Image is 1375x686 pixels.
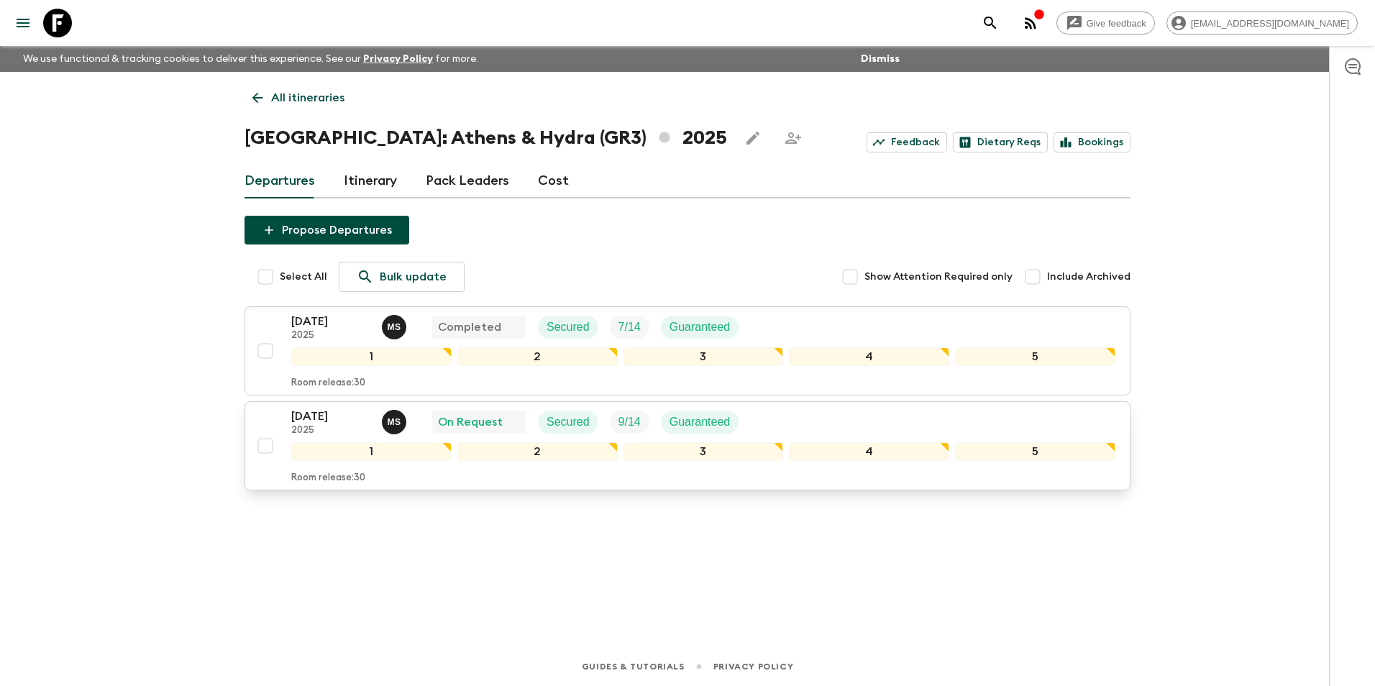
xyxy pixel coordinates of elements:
span: [EMAIL_ADDRESS][DOMAIN_NAME] [1183,18,1357,29]
div: 1 [291,347,452,366]
p: Guaranteed [670,319,731,336]
p: We use functional & tracking cookies to deliver this experience. See our for more. [17,46,484,72]
a: Feedback [867,132,947,152]
p: All itineraries [271,89,344,106]
p: 2025 [291,425,370,436]
a: Bulk update [339,262,465,292]
p: Completed [438,319,501,336]
p: [DATE] [291,408,370,425]
div: Secured [538,316,598,339]
button: search adventures [976,9,1005,37]
h1: [GEOGRAPHIC_DATA]: Athens & Hydra (GR3) 2025 [245,124,727,152]
p: 2025 [291,330,370,342]
button: [DATE]2025Magda SotiriadisOn RequestSecuredTrip FillGuaranteed12345Room release:30 [245,401,1130,490]
a: Bookings [1054,132,1130,152]
span: Show Attention Required only [864,270,1013,284]
p: Guaranteed [670,413,731,431]
div: 5 [955,347,1115,366]
p: Bulk update [380,268,447,285]
a: Dietary Reqs [953,132,1048,152]
div: 3 [623,442,784,461]
a: Give feedback [1056,12,1155,35]
div: 4 [789,347,949,366]
div: 2 [457,347,618,366]
div: Trip Fill [610,316,649,339]
a: All itineraries [245,83,352,112]
a: Privacy Policy [363,54,433,64]
div: 1 [291,442,452,461]
button: [DATE]2025Magda SotiriadisCompletedSecuredTrip FillGuaranteed12345Room release:30 [245,306,1130,395]
p: On Request [438,413,503,431]
p: Secured [547,413,590,431]
div: [EMAIL_ADDRESS][DOMAIN_NAME] [1166,12,1358,35]
a: Itinerary [344,164,397,198]
span: Include Archived [1047,270,1130,284]
span: Magda Sotiriadis [382,319,409,331]
a: Departures [245,164,315,198]
p: 7 / 14 [618,319,641,336]
span: Select All [280,270,327,284]
div: 5 [955,442,1115,461]
p: Secured [547,319,590,336]
p: Room release: 30 [291,378,365,389]
p: M S [387,416,401,428]
button: MS [382,410,409,434]
a: Pack Leaders [426,164,509,198]
p: [DATE] [291,313,370,330]
p: 9 / 14 [618,413,641,431]
span: Share this itinerary [779,124,808,152]
button: menu [9,9,37,37]
div: Secured [538,411,598,434]
div: Trip Fill [610,411,649,434]
a: Guides & Tutorials [582,659,685,674]
div: 4 [789,442,949,461]
a: Cost [538,164,569,198]
a: Privacy Policy [713,659,793,674]
button: Dismiss [857,49,903,69]
button: Propose Departures [245,216,409,244]
div: 2 [457,442,618,461]
span: Magda Sotiriadis [382,414,409,426]
span: Give feedback [1079,18,1154,29]
div: 3 [623,347,784,366]
button: Edit this itinerary [739,124,767,152]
